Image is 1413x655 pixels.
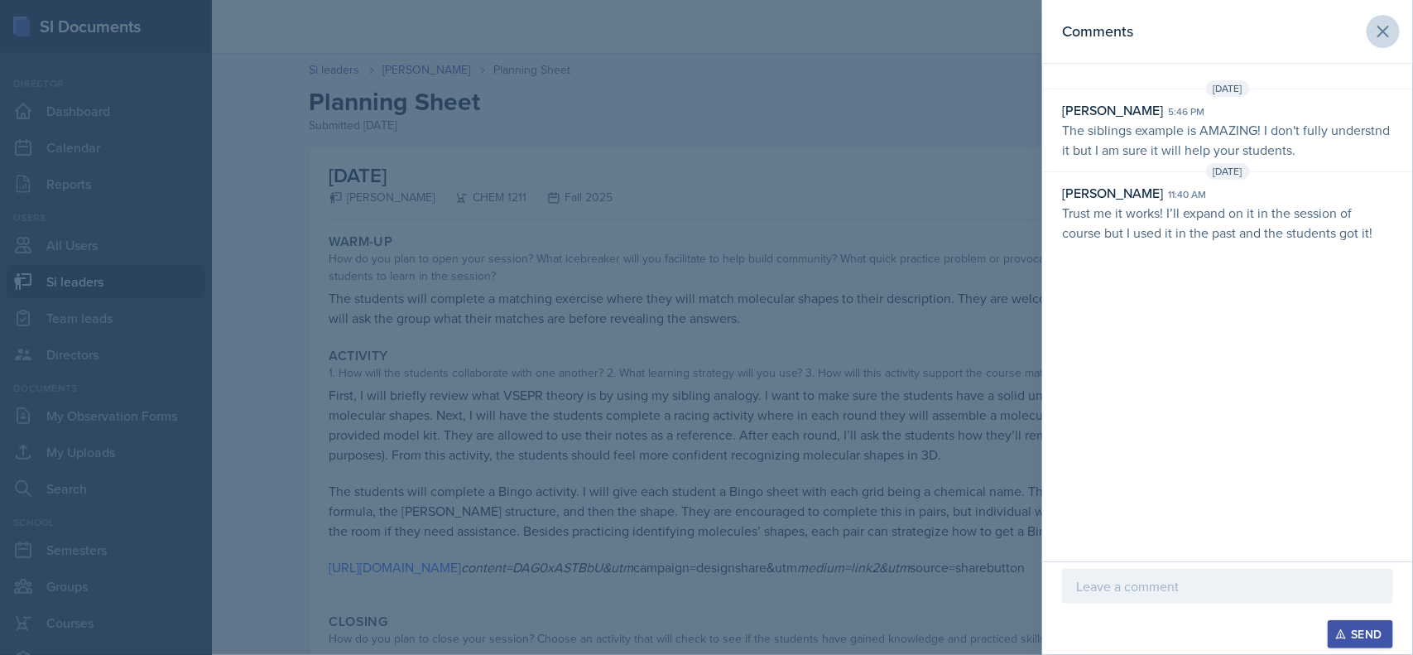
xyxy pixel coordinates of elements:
[1168,187,1206,202] div: 11:40 am
[1328,620,1393,648] button: Send
[1062,120,1393,160] p: The siblings example is AMAZING! I don't fully understnd it but I am sure it will help your stude...
[1206,163,1250,180] span: [DATE]
[1062,203,1393,243] p: Trust me it works! I’ll expand on it in the session of course but I used it in the past and the s...
[1062,183,1163,203] div: [PERSON_NAME]
[1062,100,1163,120] div: [PERSON_NAME]
[1062,20,1133,43] h2: Comments
[1339,628,1382,641] div: Send
[1206,80,1250,97] span: [DATE]
[1168,104,1204,119] div: 5:46 pm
